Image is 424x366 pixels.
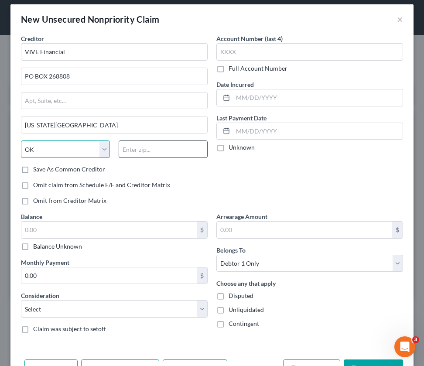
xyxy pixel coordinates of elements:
[216,34,283,43] label: Account Number (last 4)
[229,306,264,313] span: Unliquidated
[21,267,197,284] input: 0.00
[119,140,208,158] input: Enter zip...
[217,222,392,238] input: 0.00
[21,43,208,61] input: Search creditor by name...
[21,222,197,238] input: 0.00
[233,89,403,106] input: MM/DD/YYYY
[229,320,259,327] span: Contingent
[233,123,403,140] input: MM/DD/YYYY
[216,80,254,89] label: Date Incurred
[33,165,105,174] label: Save As Common Creditor
[397,14,403,24] button: ×
[394,336,415,357] iframe: Intercom live chat
[197,222,207,238] div: $
[21,68,207,85] input: Enter address...
[21,13,159,25] div: New Unsecured Nonpriority Claim
[33,181,170,188] span: Omit claim from Schedule E/F and Creditor Matrix
[229,64,287,73] label: Full Account Number
[21,291,59,300] label: Consideration
[229,143,255,152] label: Unknown
[392,222,403,238] div: $
[21,258,69,267] label: Monthly Payment
[33,242,82,251] label: Balance Unknown
[21,92,207,109] input: Apt, Suite, etc...
[21,35,44,42] span: Creditor
[216,212,267,221] label: Arrearage Amount
[33,325,106,332] span: Claim was subject to setoff
[21,116,207,133] input: Enter city...
[21,212,42,221] label: Balance
[216,43,403,61] input: XXXX
[216,279,276,288] label: Choose any that apply
[229,292,253,299] span: Disputed
[216,246,246,254] span: Belongs To
[216,113,267,123] label: Last Payment Date
[412,336,419,343] span: 3
[197,267,207,284] div: $
[33,197,106,204] span: Omit from Creditor Matrix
